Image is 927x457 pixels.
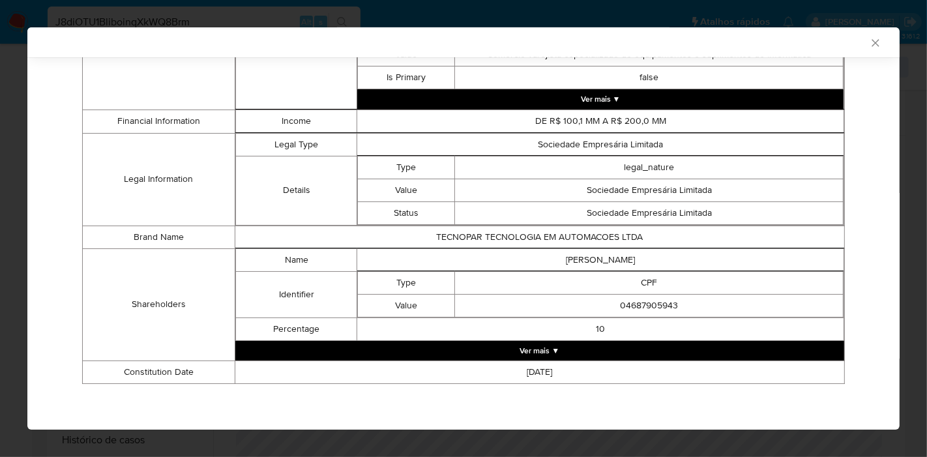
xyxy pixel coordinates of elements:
[357,133,844,156] td: Sociedade Empresária Limitada
[357,317,844,340] td: 10
[358,179,455,201] td: Value
[235,271,357,317] td: Identifier
[455,271,844,294] td: CPF
[455,294,844,317] td: 04687905943
[358,156,455,179] td: Type
[455,179,844,201] td: Sociedade Empresária Limitada
[235,317,357,340] td: Percentage
[27,27,900,430] div: closure-recommendation-modal
[83,226,235,248] td: Brand Name
[455,156,844,179] td: legal_nature
[358,66,455,89] td: Is Primary
[235,156,357,225] td: Details
[235,341,844,361] button: Expand array
[83,248,235,361] td: Shareholders
[357,248,844,271] td: [PERSON_NAME]
[357,110,844,132] td: DE R$ 100,1 MM A R$ 200,0 MM
[83,133,235,226] td: Legal Information
[869,37,881,48] button: Fechar a janela
[358,294,455,317] td: Value
[83,110,235,133] td: Financial Information
[455,66,844,89] td: false
[358,271,455,294] td: Type
[455,201,844,224] td: Sociedade Empresária Limitada
[235,226,844,248] td: TECNOPAR TECNOLOGIA EM AUTOMACOES LTDA
[235,248,357,271] td: Name
[235,110,357,132] td: Income
[358,201,455,224] td: Status
[235,361,844,383] td: [DATE]
[357,89,844,109] button: Expand array
[83,361,235,383] td: Constitution Date
[235,133,357,156] td: Legal Type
